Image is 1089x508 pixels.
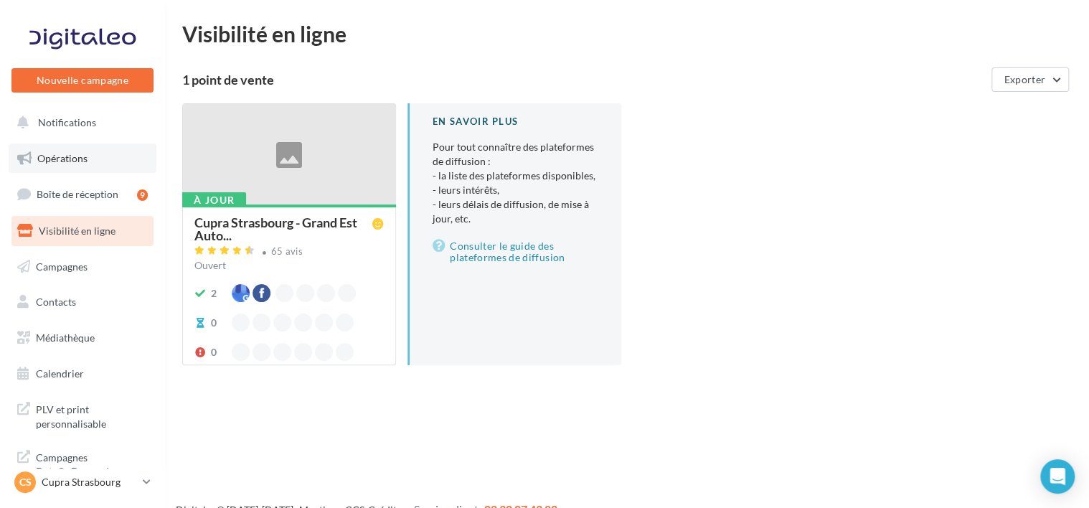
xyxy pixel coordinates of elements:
[9,108,151,138] button: Notifications
[433,183,598,197] li: - leurs intérêts,
[194,259,226,271] span: Ouvert
[37,152,88,164] span: Opérations
[39,225,115,237] span: Visibilité en ligne
[194,216,372,242] span: Cupra Strasbourg - Grand Est Auto...
[37,188,118,200] span: Boîte de réception
[11,68,154,93] button: Nouvelle campagne
[433,197,598,226] li: - leurs délais de diffusion, de mise à jour, etc.
[194,244,384,261] a: 65 avis
[36,296,76,308] span: Contacts
[42,475,137,489] p: Cupra Strasbourg
[36,331,95,344] span: Médiathèque
[433,115,598,128] div: En savoir plus
[9,252,156,282] a: Campagnes
[211,316,217,330] div: 0
[36,260,88,272] span: Campagnes
[9,287,156,317] a: Contacts
[137,189,148,201] div: 9
[9,179,156,210] a: Boîte de réception9
[271,247,303,256] div: 65 avis
[9,144,156,174] a: Opérations
[1040,459,1075,494] div: Open Intercom Messenger
[38,116,96,128] span: Notifications
[36,448,148,479] span: Campagnes DataOnDemand
[11,469,154,496] a: CS Cupra Strasbourg
[9,442,156,484] a: Campagnes DataOnDemand
[433,140,598,226] p: Pour tout connaître des plateformes de diffusion :
[211,345,217,359] div: 0
[433,237,598,266] a: Consulter le guide des plateformes de diffusion
[182,73,986,86] div: 1 point de vente
[9,323,156,353] a: Médiathèque
[182,23,1072,44] div: Visibilité en ligne
[1004,73,1045,85] span: Exporter
[19,475,32,489] span: CS
[182,192,246,208] div: À jour
[991,67,1069,92] button: Exporter
[36,367,84,380] span: Calendrier
[9,216,156,246] a: Visibilité en ligne
[211,286,217,301] div: 2
[36,400,148,431] span: PLV et print personnalisable
[9,394,156,436] a: PLV et print personnalisable
[433,169,598,183] li: - la liste des plateformes disponibles,
[9,359,156,389] a: Calendrier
